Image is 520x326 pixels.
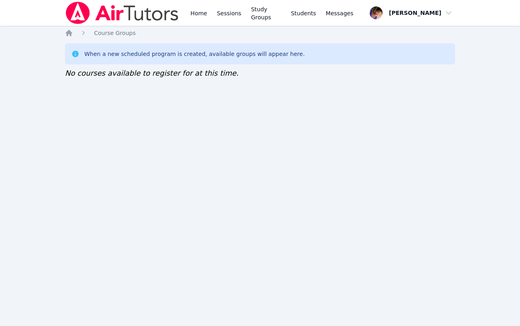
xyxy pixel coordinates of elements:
[326,9,354,17] span: Messages
[65,69,239,77] span: No courses available to register for at this time.
[65,2,179,24] img: Air Tutors
[94,30,135,36] span: Course Groups
[84,50,305,58] div: When a new scheduled program is created, available groups will appear here.
[94,29,135,37] a: Course Groups
[65,29,455,37] nav: Breadcrumb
